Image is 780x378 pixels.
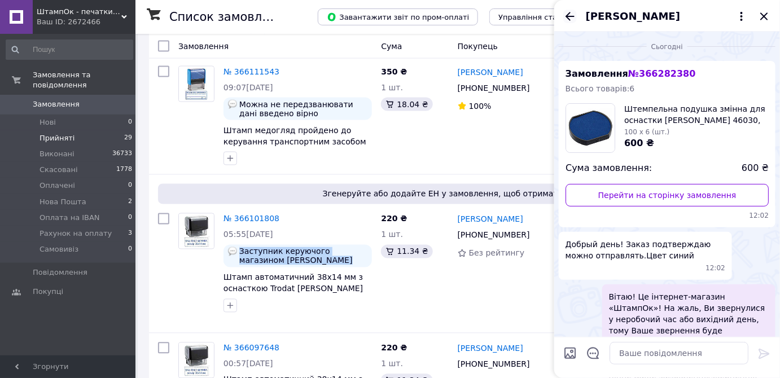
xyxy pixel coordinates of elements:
[224,67,279,76] a: № 366111543
[318,8,478,25] button: Завантажити звіт по пром-оплаті
[179,343,214,378] img: Фото товару
[586,9,748,24] button: [PERSON_NAME]
[128,244,132,254] span: 0
[239,100,367,118] span: Можна не передзванювати дані введено вірно
[586,346,601,361] button: Відкрити шаблони відповідей
[586,9,680,24] span: [PERSON_NAME]
[40,244,78,254] span: Самовивіз
[566,184,769,206] a: Перейти на сторінку замовлення
[128,228,132,239] span: 3
[566,211,769,221] span: 12:02 12.10.2025
[566,239,725,261] span: Добрый день! Заказ подтверждаю можно отправлять.Цвет синий
[224,273,363,305] a: Штамп автоматичний 38x14 мм з оснасткою Trodat [PERSON_NAME] 3911
[381,359,403,368] span: 1 шт.
[566,162,652,175] span: Сума замовлення:
[169,10,284,24] h1: Список замовлень
[178,213,214,249] a: Фото товару
[455,357,532,372] div: [PHONE_NUMBER]
[381,344,407,353] span: 220 ₴
[178,42,229,51] span: Замовлення
[469,102,492,111] span: 100%
[381,98,432,111] div: 18.04 ₴
[116,165,132,175] span: 1778
[33,70,135,90] span: Замовлення та повідомлення
[224,214,279,223] a: № 366101808
[624,128,669,136] span: 100 x 6 (шт.)
[566,84,635,93] span: Всього товарів: 6
[179,214,214,249] img: Фото товару
[224,126,366,157] a: Штамп медогляд пройдено до керування транспортним засобом допущено з оснасткою Imprint 12
[624,103,769,126] span: Штемпельна подушка змінна для оснастки [PERSON_NAME] 46030, 46130, Trodat 6/46030
[489,8,594,25] button: Управління статусами
[628,68,695,79] span: № 366282380
[239,247,367,265] span: Заступник керуючого магазином [PERSON_NAME]
[327,12,469,22] span: Завантажити звіт по пром-оплаті
[469,249,525,258] span: Без рейтингу
[33,99,80,109] span: Замовлення
[559,41,775,52] div: 12.10.2025
[647,42,687,52] span: Сьогодні
[124,133,132,143] span: 29
[563,10,577,23] button: Назад
[40,133,75,143] span: Прийняті
[178,66,214,102] a: Фото товару
[381,67,407,76] span: 350 ₴
[706,263,726,273] span: 12:02 12.10.2025
[381,245,432,258] div: 11.34 ₴
[624,138,654,148] span: 600 ₴
[128,181,132,191] span: 0
[179,67,214,102] img: Фото товару
[128,213,132,223] span: 0
[381,42,402,51] span: Cума
[381,230,403,239] span: 1 шт.
[128,117,132,128] span: 0
[112,149,132,159] span: 36733
[566,68,696,79] span: Замовлення
[458,67,523,78] a: [PERSON_NAME]
[224,26,317,35] a: 2 товара у замовленні
[224,359,273,368] span: 00:57[DATE]
[163,188,755,200] span: Згенеруйте або додайте ЕН у замовлення, щоб отримати оплату
[458,42,498,51] span: Покупець
[40,197,86,207] span: Нова Пошта
[128,197,132,207] span: 2
[228,247,237,256] img: :speech_balloon:
[498,13,585,21] span: Управління статусами
[742,162,769,175] span: 600 ₴
[455,80,532,96] div: [PHONE_NUMBER]
[33,267,87,278] span: Повідомлення
[37,7,121,17] span: ШтампОк - печатки, штампи, факсиміле, оснастки, датери, нумератори
[458,214,523,225] a: [PERSON_NAME]
[40,149,75,159] span: Виконані
[40,228,112,239] span: Рахунок на оплату
[566,104,615,152] img: 2772261495_w160_h160_shtempelna-podushka-zminna.jpg
[455,227,532,243] div: [PHONE_NUMBER]
[381,214,407,223] span: 220 ₴
[40,165,78,175] span: Скасовані
[40,117,56,128] span: Нові
[757,10,771,23] button: Закрити
[228,100,237,109] img: :speech_balloon:
[40,213,100,223] span: Оплата на IBAN
[224,344,279,353] a: № 366097648
[37,17,135,27] div: Ваш ID: 2672466
[381,83,403,92] span: 1 шт.
[224,230,273,239] span: 05:55[DATE]
[6,39,133,60] input: Пошук
[224,83,273,92] span: 09:07[DATE]
[33,287,63,297] span: Покупці
[40,181,75,191] span: Оплачені
[458,343,523,354] a: [PERSON_NAME]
